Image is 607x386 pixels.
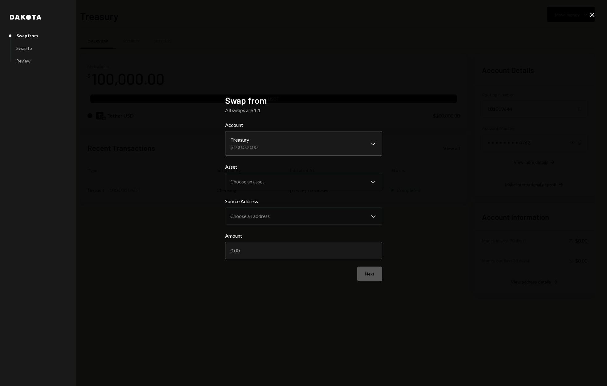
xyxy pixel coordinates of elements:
div: All swaps are 1:1 [225,107,382,114]
label: Amount [225,232,382,239]
h2: Swap from [225,94,382,107]
div: Swap to [16,46,32,51]
button: Asset [225,173,382,190]
label: Asset [225,163,382,171]
label: Source Address [225,198,382,205]
div: Swap from [16,33,38,38]
button: Account [225,131,382,156]
input: 0.00 [225,242,382,259]
button: Source Address [225,207,382,225]
div: Review [16,58,30,63]
label: Account [225,121,382,129]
